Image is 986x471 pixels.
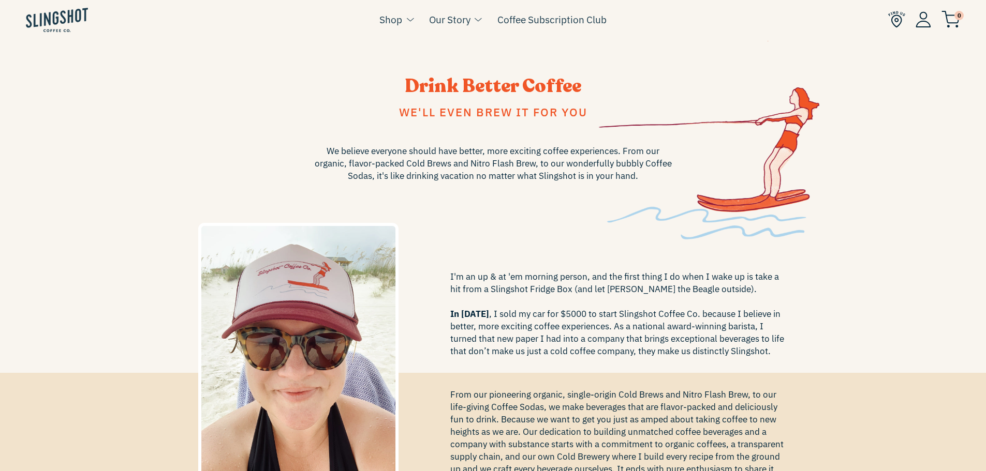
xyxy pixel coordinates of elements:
a: Coffee Subscription Club [497,12,607,27]
a: Our Story [429,12,470,27]
span: In [DATE] [450,308,489,320]
span: Drink Better Coffee [405,73,581,99]
span: 0 [954,11,964,20]
span: I'm an up & at 'em morning person, and the first thing I do when I wake up is take a hit from a S... [450,270,788,357]
img: cart [941,11,960,28]
span: We believe everyone should have better, more exciting coffee experiences. From our organic, flavo... [312,145,674,182]
img: Find Us [888,11,905,28]
span: We'll even brew it for you [399,104,587,119]
img: Account [916,11,931,27]
a: Shop [379,12,402,27]
img: skiabout-1636558702133_426x.png [599,41,819,239]
a: 0 [941,13,960,26]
